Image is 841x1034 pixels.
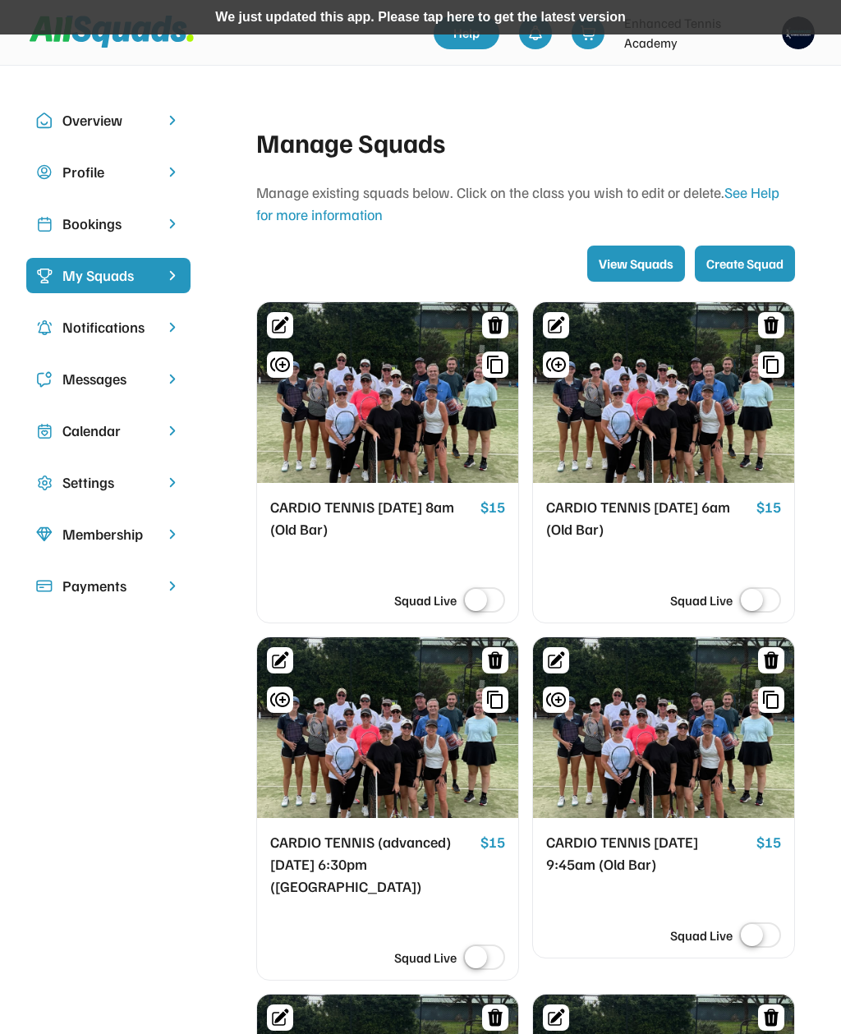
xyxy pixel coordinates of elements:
[164,113,181,128] img: chevron-right.svg
[164,319,181,335] img: chevron-right.svg
[62,368,154,390] div: Messages
[164,164,181,180] img: chevron-right.svg
[164,216,181,232] img: chevron-right.svg
[62,575,154,597] div: Payments
[62,523,154,545] div: Membership
[394,591,457,610] div: Squad Live
[670,926,733,945] div: Squad Live
[270,831,474,898] div: CARDIO TENNIS (advanced) [DATE] 6:30pm ([GEOGRAPHIC_DATA])
[546,831,750,875] div: CARDIO TENNIS [DATE] 9:45am (Old Bar)
[164,423,181,439] img: chevron-right.svg
[62,316,154,338] div: Notifications
[164,526,181,542] img: chevron-right.svg
[36,216,53,232] img: Icon%20copy%202.svg
[270,496,474,540] div: CARDIO TENNIS [DATE] 8am (Old Bar)
[36,268,53,284] img: Icon%20%2823%29.svg
[62,213,154,235] div: Bookings
[164,578,181,594] img: chevron-right.svg
[164,371,181,387] img: chevron-right.svg
[36,526,53,543] img: Icon%20copy%208.svg
[756,496,781,519] div: $15
[164,268,181,283] img: chevron-right%20copy%203.svg
[695,246,795,282] button: Create Squad
[36,164,53,181] img: user-circle.svg
[36,578,53,595] img: Icon%20%2815%29.svg
[36,475,53,491] img: Icon%20copy%2016.svg
[756,831,781,854] div: $15
[62,420,154,442] div: Calendar
[62,109,154,131] div: Overview
[36,319,53,336] img: Icon%20copy%204.svg
[480,831,505,854] div: $15
[670,591,733,610] div: Squad Live
[480,496,505,519] div: $15
[62,471,154,494] div: Settings
[546,496,750,540] div: CARDIO TENNIS [DATE] 6am (Old Bar)
[36,371,53,388] img: Icon%20copy%205.svg
[36,423,53,439] img: Icon%20copy%207.svg
[36,113,53,129] img: Icon%20copy%2010.svg
[62,161,154,183] div: Profile
[587,246,685,282] button: View Squads
[256,122,795,162] div: Manage Squads
[62,264,154,287] div: My Squads
[394,948,457,967] div: Squad Live
[256,182,795,226] div: Manage existing squads below. Click on the class you wish to edit or delete.
[164,475,181,490] img: chevron-right.svg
